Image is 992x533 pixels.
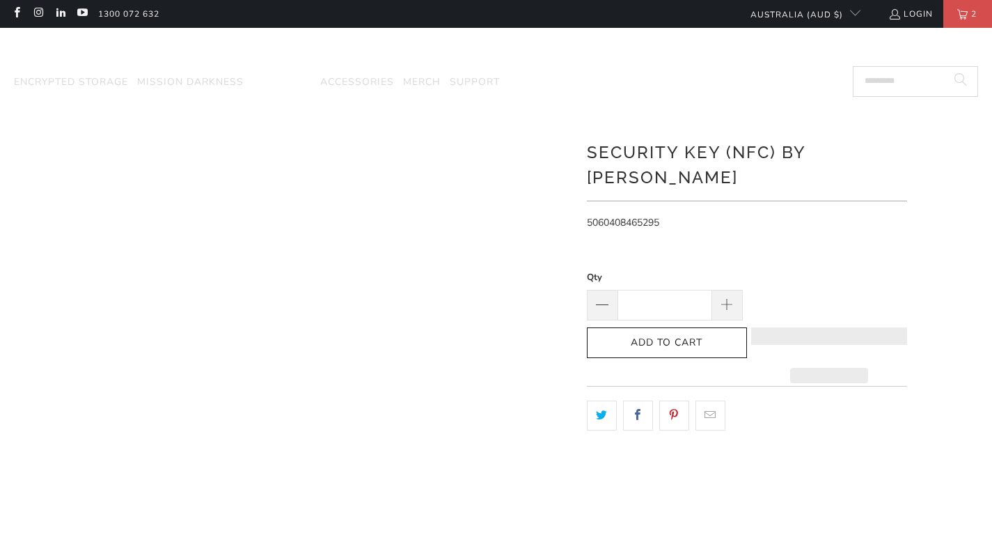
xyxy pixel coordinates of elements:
input: Search... [853,66,978,97]
span: Merch [403,75,441,88]
span: YubiKey [253,75,297,88]
span: 5060408465295 [587,216,659,229]
span: $0.00 [636,239,672,258]
img: Trust Panda Australia [425,35,567,63]
a: Merch [403,66,441,99]
a: Share this on Facebook [623,401,653,430]
nav: Translation missing: en.navigation.header.main_nav [14,66,500,99]
summary: YubiKey [253,66,311,99]
span: Accessories [320,75,394,88]
a: Trust Panda Australia on Instagram [32,8,44,20]
a: Email this to a friend [695,401,725,430]
h1: Security Key (NFC) by [PERSON_NAME] [587,137,907,190]
span: $45.00 [587,239,632,258]
a: Trust Panda Australia on LinkedIn [54,8,66,20]
a: Share this on Pinterest [659,401,689,430]
a: Trust Panda Australia on YouTube [76,8,88,20]
span: Mission Darkness [137,75,244,88]
span: Support [450,75,500,88]
button: Add to Cart [587,327,747,359]
span: Add to Cart [601,337,732,349]
a: Support [450,66,500,99]
a: Share this on Twitter [587,401,617,430]
a: Encrypted Storage [14,66,128,99]
a: Mission Darkness [137,66,244,99]
a: 1300 072 632 [98,6,159,22]
a: Trust Panda Australia on Facebook [10,8,22,20]
a: Accessories [320,66,394,99]
button: Search [943,66,978,97]
a: Login [888,6,933,22]
span: Encrypted Storage [14,75,128,88]
label: Qty [587,270,743,285]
